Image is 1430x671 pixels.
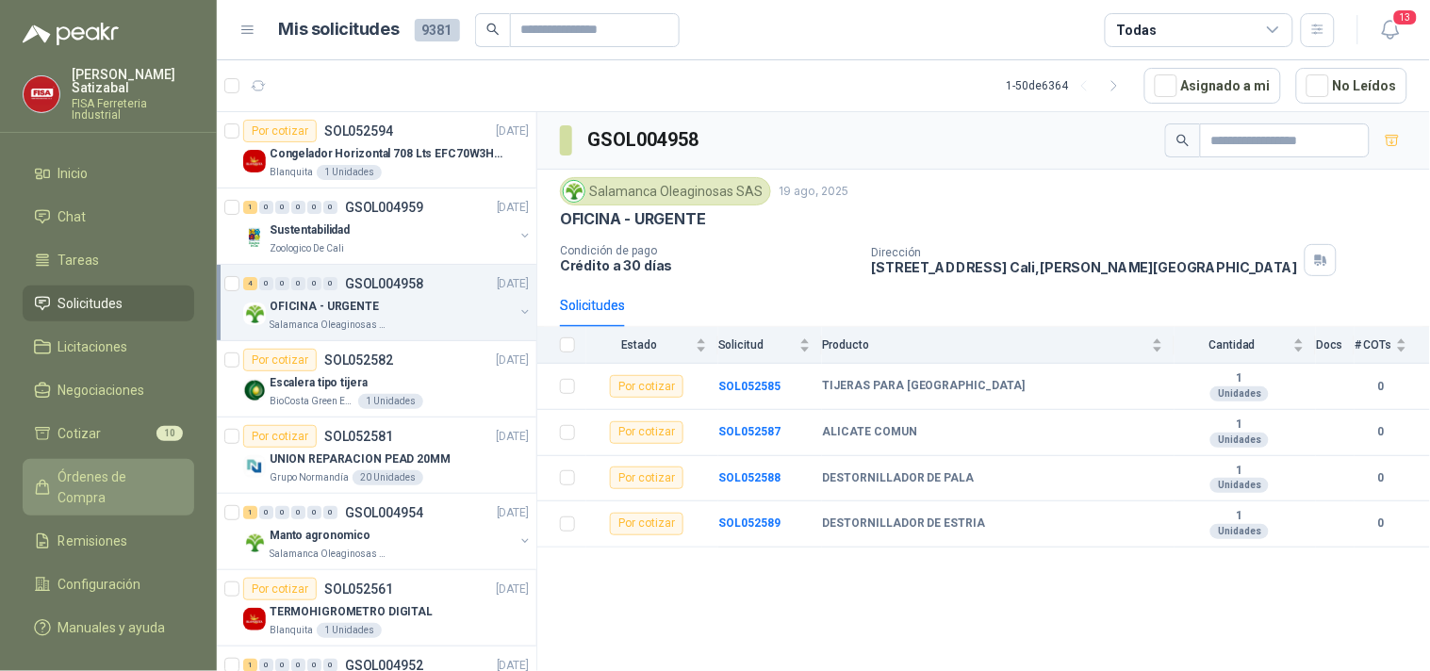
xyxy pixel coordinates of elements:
[291,506,305,519] div: 0
[1175,464,1305,479] b: 1
[58,206,87,227] span: Chat
[560,177,771,205] div: Salamanca Oleaginosas SAS
[345,201,423,214] p: GSOL004959
[270,145,504,163] p: Congelador Horizontal 708 Lts EFC70W3HTW Blanco Modelo EFC70W3HTW Código 501967
[1175,417,1305,433] b: 1
[243,578,317,600] div: Por cotizar
[243,455,266,478] img: Company Logo
[587,125,701,155] h3: GSOL004958
[497,352,529,369] p: [DATE]
[270,318,388,333] p: Salamanca Oleaginosas SAS
[275,201,289,214] div: 0
[275,506,289,519] div: 0
[872,246,1298,259] p: Dirección
[497,275,529,293] p: [DATE]
[243,532,266,554] img: Company Logo
[560,257,857,273] p: Crédito a 30 días
[1373,13,1407,47] button: 13
[345,506,423,519] p: GSOL004954
[259,277,273,290] div: 0
[1296,68,1407,104] button: No Leídos
[243,226,266,249] img: Company Logo
[610,466,683,489] div: Por cotizar
[324,124,393,138] p: SOL052594
[779,183,848,201] p: 19 ago, 2025
[718,327,822,364] th: Solicitud
[610,421,683,444] div: Por cotizar
[1355,515,1407,532] b: 0
[497,428,529,446] p: [DATE]
[497,199,529,217] p: [DATE]
[243,150,266,172] img: Company Logo
[243,425,317,448] div: Por cotizar
[1175,338,1290,352] span: Cantidad
[1355,338,1392,352] span: # COTs
[58,574,141,595] span: Configuración
[564,181,584,202] img: Company Logo
[243,349,317,371] div: Por cotizar
[243,272,533,333] a: 4 0 0 0 0 0 GSOL004958[DATE] Company LogoOFICINA - URGENTESalamanca Oleaginosas SAS
[217,570,536,646] a: Por cotizarSOL052561[DATE] Company LogoTERMOHIGROMETRO DIGITALBlanquita1 Unidades
[156,426,183,441] span: 10
[270,623,313,638] p: Blanquita
[72,68,194,94] p: [PERSON_NAME] Satizabal
[270,221,350,239] p: Sustentabilidad
[872,259,1298,275] p: [STREET_ADDRESS] Cali , [PERSON_NAME][GEOGRAPHIC_DATA]
[72,98,194,121] p: FISA Ferreteria Industrial
[822,516,986,532] b: DESTORNILLADOR DE ESTRIA
[270,527,370,545] p: Manto agronomico
[307,506,321,519] div: 0
[497,581,529,598] p: [DATE]
[243,501,533,562] a: 1 0 0 0 0 0 GSOL004954[DATE] Company LogoManto agronomicoSalamanca Oleaginosas SAS
[718,516,781,530] a: SOL052589
[497,123,529,140] p: [DATE]
[23,329,194,365] a: Licitaciones
[1175,509,1305,524] b: 1
[58,293,123,314] span: Solicitudes
[1355,378,1407,396] b: 0
[822,379,1026,394] b: TIJERAS PARA [GEOGRAPHIC_DATA]
[23,459,194,516] a: Órdenes de Compra
[307,277,321,290] div: 0
[58,250,100,270] span: Tareas
[1007,71,1129,101] div: 1 - 50 de 6364
[270,547,388,562] p: Salamanca Oleaginosas SAS
[270,165,313,180] p: Blanquita
[1210,433,1269,448] div: Unidades
[718,338,796,352] span: Solicitud
[58,423,102,444] span: Cotizar
[586,327,718,364] th: Estado
[560,209,706,229] p: OFICINA - URGENTE
[1355,327,1430,364] th: # COTs
[317,165,382,180] div: 1 Unidades
[1210,386,1269,401] div: Unidades
[275,277,289,290] div: 0
[243,379,266,401] img: Company Logo
[822,327,1175,364] th: Producto
[317,623,382,638] div: 1 Unidades
[217,341,536,417] a: Por cotizarSOL052582[DATE] Company LogoEscalera tipo tijeraBioCosta Green Energy S.A.S1 Unidades
[1355,423,1407,441] b: 0
[58,617,166,638] span: Manuales y ayuda
[822,338,1148,352] span: Producto
[23,610,194,646] a: Manuales y ayuda
[23,199,194,235] a: Chat
[610,513,683,535] div: Por cotizar
[23,523,194,559] a: Remisiones
[58,336,128,357] span: Licitaciones
[243,303,266,325] img: Company Logo
[23,286,194,321] a: Solicitudes
[718,425,781,438] b: SOL052587
[560,244,857,257] p: Condición de pago
[23,416,194,451] a: Cotizar10
[243,120,317,142] div: Por cotizar
[1392,8,1419,26] span: 13
[24,76,59,112] img: Company Logo
[1210,524,1269,539] div: Unidades
[23,242,194,278] a: Tareas
[259,506,273,519] div: 0
[259,201,273,214] div: 0
[822,471,975,486] b: DESTORNILLADOR DE PALA
[217,112,536,188] a: Por cotizarSOL052594[DATE] Company LogoCongelador Horizontal 708 Lts EFC70W3HTW Blanco Modelo EFC...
